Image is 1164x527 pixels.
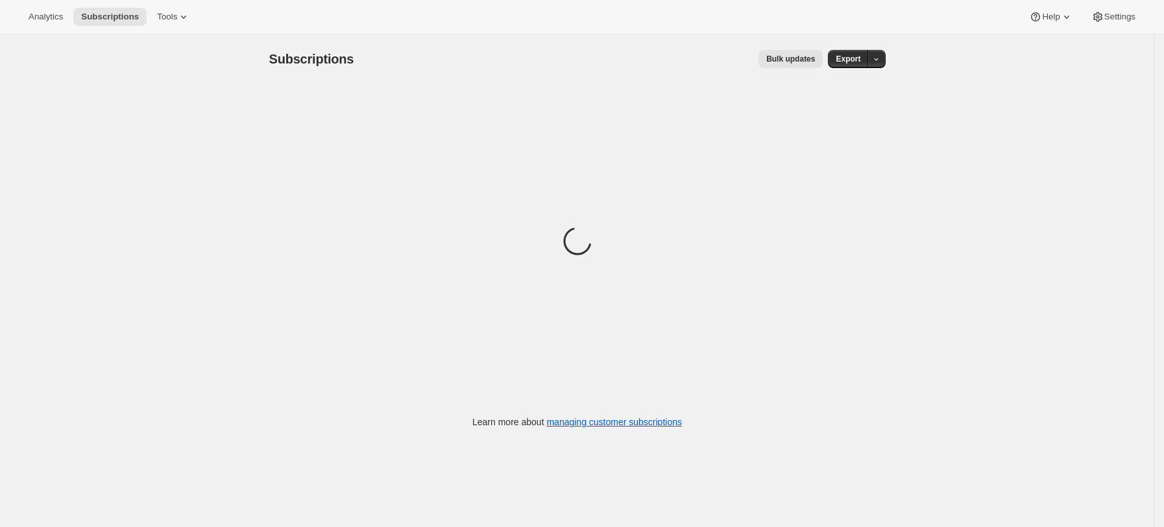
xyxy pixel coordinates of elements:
span: Export [836,54,860,64]
span: Tools [157,12,177,22]
button: Analytics [21,8,71,26]
a: managing customer subscriptions [546,417,682,427]
button: Subscriptions [73,8,147,26]
button: Tools [149,8,198,26]
span: Settings [1104,12,1135,22]
button: Export [828,50,868,68]
span: Subscriptions [269,52,354,66]
span: Help [1042,12,1060,22]
button: Bulk updates [758,50,823,68]
p: Learn more about [472,416,682,428]
span: Bulk updates [766,54,815,64]
span: Subscriptions [81,12,139,22]
button: Help [1021,8,1080,26]
span: Analytics [29,12,63,22]
button: Settings [1084,8,1143,26]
